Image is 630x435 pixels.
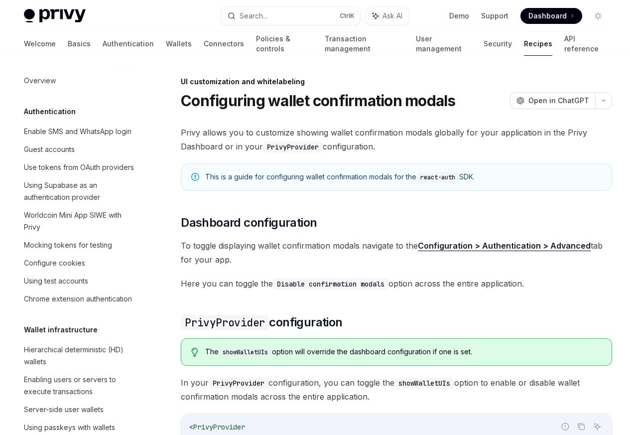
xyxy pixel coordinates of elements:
h5: Wallet infrastructure [24,324,98,336]
a: Policies & controls [256,32,313,56]
div: Search... [240,10,267,22]
a: Enable SMS and WhatsApp login [16,123,143,141]
h1: Configuring wallet confirmation modals [181,92,456,110]
a: Authentication [103,32,154,56]
a: Configuration > Authentication > Advanced [418,241,591,251]
button: Search...CtrlK [221,7,361,25]
button: Toggle dark mode [590,8,606,24]
div: Overview [24,75,56,87]
code: showWalletUIs [394,378,454,389]
code: react-auth [416,172,459,182]
span: Privy allows you to customize showing wallet confirmation modals globally for your application in... [181,126,612,153]
div: Using Supabase as an authentication provider [24,179,137,203]
a: Enabling users or servers to execute transactions [16,371,143,401]
code: PrivyProvider [181,315,269,330]
svg: Note [191,173,199,181]
div: Guest accounts [24,144,75,155]
a: Welcome [24,32,56,56]
a: Mocking tokens for testing [16,236,143,254]
a: Hierarchical deterministic (HD) wallets [16,341,143,371]
span: Dashboard configuration [181,215,317,231]
span: In your configuration, you can toggle the option to enable or disable wallet confirmation modals ... [181,376,612,404]
a: Configure cookies [16,254,143,272]
a: Connectors [204,32,244,56]
a: Basics [68,32,91,56]
span: Ctrl K [340,12,355,20]
div: UI customization and whitelabeling [181,77,612,87]
button: Ask AI [591,420,604,433]
code: PrivyProvider [209,378,268,389]
a: User management [416,32,472,56]
code: PrivyProvider [263,142,323,152]
a: Demo [449,11,469,21]
a: Support [481,11,508,21]
h5: Authentication [24,106,76,118]
code: Disable confirmation modals [273,279,388,290]
span: Open in ChatGPT [528,96,589,106]
div: Enabling users or servers to execute transactions [24,374,137,398]
span: PrivyProvider [193,423,245,432]
a: Using Supabase as an authentication provider [16,176,143,206]
button: Open in ChatGPT [510,92,595,109]
div: Chrome extension authentication [24,293,132,305]
a: Transaction management [325,32,403,56]
div: The option will override the dashboard configuration if one is set. [205,347,602,357]
button: Ask AI [366,7,409,25]
div: Configure cookies [24,257,85,269]
span: < [189,423,193,432]
a: Overview [16,72,143,90]
span: To toggle displaying wallet confirmation modals navigate to the tab for your app. [181,239,612,267]
svg: Tip [191,348,198,357]
span: Dashboard [528,11,567,21]
div: Use tokens from OAuth providers [24,161,134,173]
div: This is a guide for configuring wallet confirmation modals for the SDK. [205,172,602,182]
div: Enable SMS and WhatsApp login [24,126,131,138]
code: showWalletUIs [219,347,272,357]
a: Guest accounts [16,141,143,158]
a: Security [484,32,512,56]
a: Wallets [166,32,192,56]
a: Worldcoin Mini App SIWE with Privy [16,206,143,236]
div: Using passkeys with wallets [24,422,115,434]
div: Using test accounts [24,275,88,287]
div: Server-side user wallets [24,404,104,416]
div: Mocking tokens for testing [24,239,112,251]
span: configuration [181,314,342,330]
button: Copy the contents from the code block [575,420,588,433]
div: Hierarchical deterministic (HD) wallets [24,344,137,368]
a: Use tokens from OAuth providers [16,158,143,176]
a: API reference [564,32,606,56]
a: Chrome extension authentication [16,290,143,308]
a: Using test accounts [16,272,143,290]
span: Here you can toggle the option across the entire application. [181,277,612,290]
span: Ask AI [382,11,402,21]
a: Recipes [524,32,552,56]
a: Server-side user wallets [16,401,143,419]
img: light logo [24,9,86,23]
div: Worldcoin Mini App SIWE with Privy [24,209,137,233]
button: Report incorrect code [559,420,572,433]
a: Dashboard [520,8,582,24]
